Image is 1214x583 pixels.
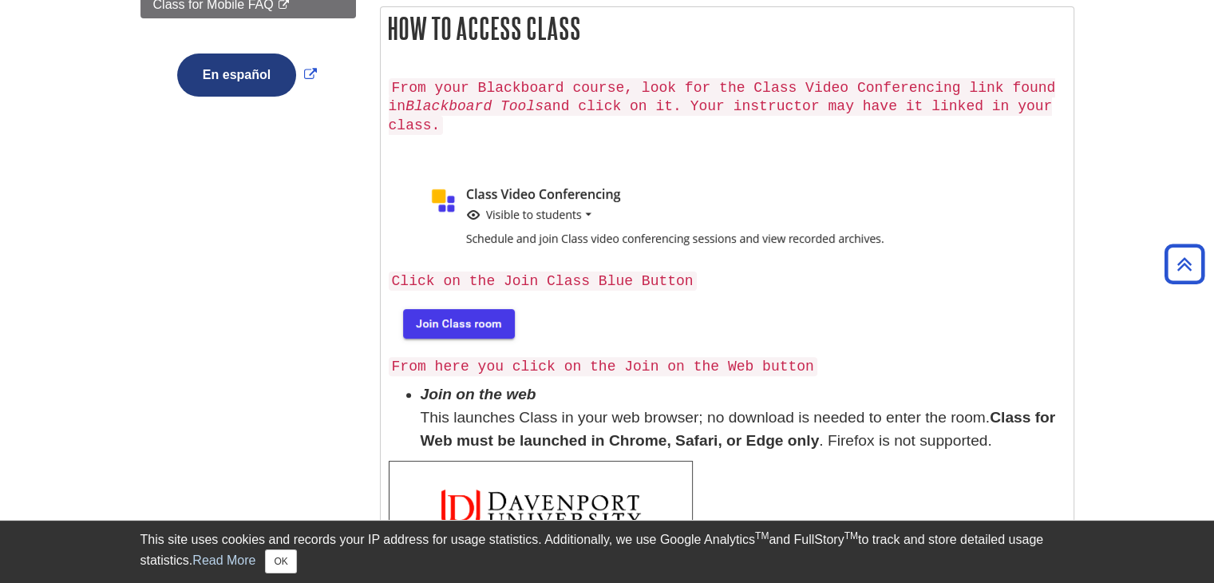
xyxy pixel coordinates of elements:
[173,68,321,81] a: Link opens in new window
[140,530,1074,573] div: This site uses cookies and records your IP address for usage statistics. Additionally, we use Goo...
[421,386,536,403] em: Join on the web
[389,272,697,291] code: Click on the Join Class Blue Button
[192,553,255,567] a: Read More
[177,54,296,97] button: En español
[389,78,1056,136] code: From your Blackboard course, look for the Class Video Conferencing link found in and click on it....
[1159,253,1210,275] a: Back to Top
[381,7,1074,50] h2: How to Access Class
[389,297,526,348] img: blue button
[265,549,296,573] button: Close
[755,530,769,541] sup: TM
[844,530,858,541] sup: TM
[389,357,817,376] code: From here you click on the Join on the Web button
[421,409,1056,449] b: Class for Web must be launched in Chrome, Safari, or Edge only
[389,173,984,263] img: class
[405,98,544,114] em: Blackboard Tools
[421,383,1066,452] li: This launches Class in your web browser; no download is needed to enter the room. . Firefox is no...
